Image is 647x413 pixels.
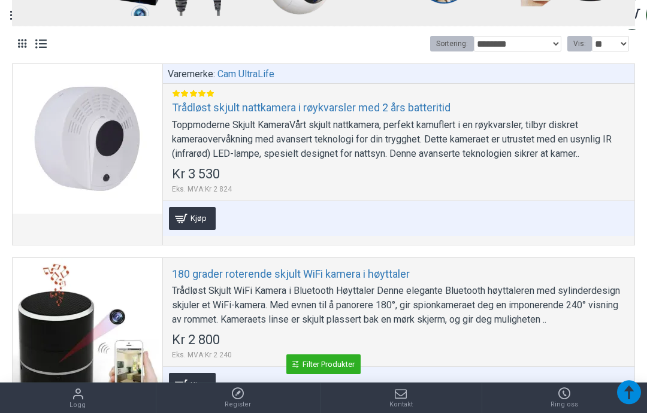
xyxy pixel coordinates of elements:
[172,284,625,327] div: Trådløst Skjult WiFi Kamera i Bluetooth Høyttaler Denne elegante Bluetooth høyttaleren med sylind...
[172,118,625,161] div: Toppmoderne Skjult KameraVårt skjult nattkamera, perfekt kamuflert i en røykvarsler, tilbyr diskr...
[286,354,361,374] a: Filter Produkter
[225,400,251,410] span: Register
[551,400,578,410] span: Ring oss
[156,383,321,413] a: Register
[321,383,482,413] a: Kontakt
[172,168,220,181] span: Kr 3 530
[389,400,413,410] span: Kontakt
[172,350,232,360] span: Eks. MVA:Kr 2 240
[13,258,162,408] a: 180 grader roterende skjult WiFi kamera i høyttaler
[13,64,162,214] a: Trådløst skjult nattkamera i røykvarsler med 2 års batteritid
[217,67,274,81] a: Cam UltraLife
[172,267,410,281] a: 180 grader roterende skjult WiFi kamera i høyttaler
[172,184,232,195] span: Eks. MVA:Kr 2 824
[430,36,474,51] label: Sortering:
[188,214,210,222] span: Kjøp
[172,101,451,114] a: Trådløst skjult nattkamera i røykvarsler med 2 års batteritid
[172,333,220,347] span: Kr 2 800
[69,400,86,411] span: Logg
[188,381,210,388] span: Kjøp
[168,67,215,81] span: Varemerke:
[567,36,592,51] label: Vis:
